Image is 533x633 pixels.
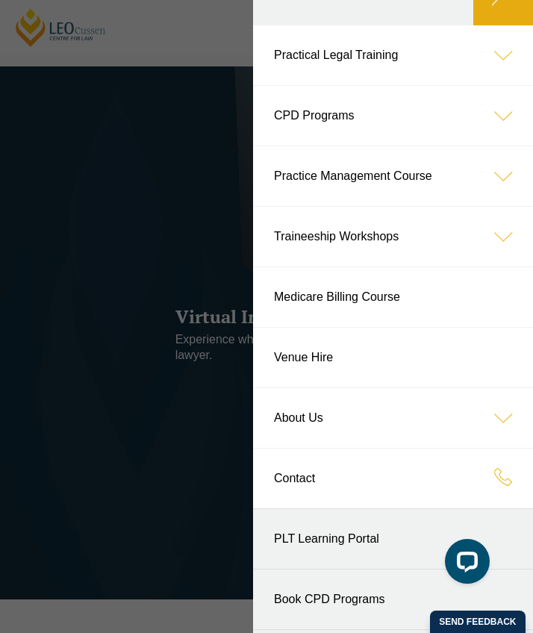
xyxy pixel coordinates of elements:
[253,388,533,448] a: About Us
[253,25,533,85] a: Practical Legal Training
[253,570,533,629] a: Book CPD Programs
[253,146,533,206] a: Practice Management Course
[253,86,533,146] a: CPD Programs
[253,328,533,387] a: Venue Hire
[253,207,533,266] a: Traineeship Workshops
[253,509,533,569] a: PLT Learning Portal
[253,267,533,327] a: Medicare Billing Course
[253,449,533,508] a: Contact
[433,533,496,596] iframe: LiveChat chat widget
